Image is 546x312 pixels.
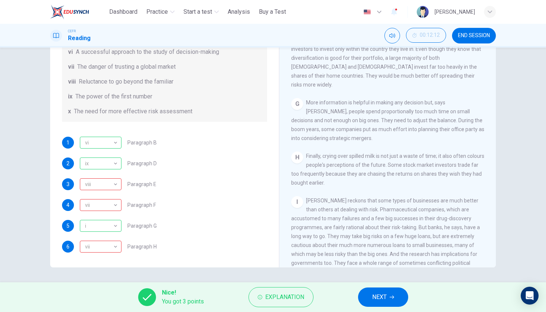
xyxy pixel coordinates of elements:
[228,7,250,16] span: Analysis
[66,223,69,228] span: 5
[248,287,313,307] button: Explanation
[68,92,72,101] span: ix
[50,4,89,19] img: ELTC logo
[50,4,106,19] a: ELTC logo
[291,196,303,208] div: I
[80,137,121,149] div: vi
[74,107,192,116] span: The need for more effective risk assessment
[80,178,121,190] div: iii
[162,288,204,297] span: Nice!
[127,161,157,166] span: Paragraph D
[68,34,91,43] h1: Reading
[68,62,74,71] span: vii
[80,157,121,169] div: ix
[291,198,480,275] span: [PERSON_NAME] reckons that some types of businesses are much better than others at dealing with r...
[66,161,69,166] span: 2
[68,107,71,116] span: x
[162,297,204,306] span: You got 3 points
[66,202,69,208] span: 4
[106,5,140,19] button: Dashboard
[80,199,121,211] div: viii
[265,292,304,302] span: Explanation
[146,7,168,16] span: Practice
[68,29,76,34] span: CEFR
[406,28,446,43] div: Hide
[80,153,119,174] div: ix
[68,48,73,56] span: vi
[291,152,303,163] div: H
[181,5,222,19] button: Start a test
[259,7,286,16] span: Buy a Test
[127,244,157,249] span: Paragraph H
[417,6,429,18] img: Profile picture
[225,5,253,19] button: Analysis
[80,132,119,153] div: vi
[127,140,157,145] span: Paragraph B
[66,182,69,187] span: 3
[256,5,289,19] button: Buy a Test
[80,195,119,216] div: vii
[291,153,484,186] span: Finally, crying over spilled milk is not just a waste of time; it also often colours people's per...
[80,241,121,253] div: iv
[80,236,119,257] div: vii
[109,7,137,16] span: Dashboard
[75,92,152,101] span: The power of the first number
[458,33,490,39] span: END SESSION
[521,287,539,305] div: Open Intercom Messenger
[77,62,176,71] span: The danger of trusting a global market
[372,292,387,302] span: NEXT
[420,32,440,38] span: 00:12:12
[127,202,156,208] span: Paragraph F
[80,220,121,232] div: i
[79,77,173,86] span: Reluctance to go beyond the familiar
[363,9,372,15] img: en
[76,48,219,56] span: A successful approach to the study of decision-making
[80,215,119,237] div: i
[291,98,303,110] div: G
[183,7,212,16] span: Start a test
[68,77,76,86] span: viii
[143,5,178,19] button: Practice
[384,28,400,43] div: Mute
[66,244,69,249] span: 6
[127,182,156,187] span: Paragraph E
[127,223,157,228] span: Paragraph G
[358,287,408,307] button: NEXT
[435,7,475,16] div: [PERSON_NAME]
[406,28,446,43] button: 00:12:12
[291,100,484,141] span: More information is helpful in making any decision but, says [PERSON_NAME], people spend proporti...
[452,28,496,43] button: END SESSION
[80,174,119,195] div: viii
[66,140,69,145] span: 1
